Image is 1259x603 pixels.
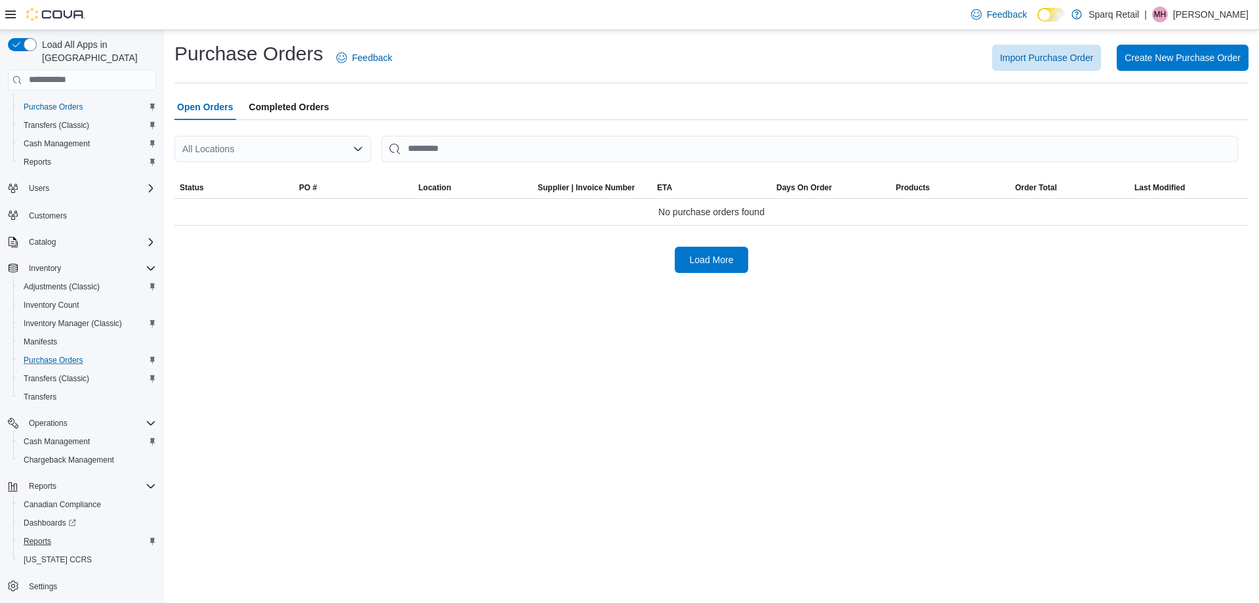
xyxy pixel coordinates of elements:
[37,38,156,64] span: Load All Apps in [GEOGRAPHIC_DATA]
[890,177,1010,198] button: Products
[24,208,72,224] a: Customers
[18,389,62,405] a: Transfers
[3,179,161,198] button: Users
[3,577,161,596] button: Settings
[1154,7,1167,22] span: MH
[3,205,161,224] button: Customers
[13,296,161,314] button: Inventory Count
[13,495,161,514] button: Canadian Compliance
[896,182,930,193] span: Products
[658,204,765,220] span: No purchase orders found
[13,98,161,116] button: Purchase Orders
[24,180,54,196] button: Users
[24,478,156,494] span: Reports
[29,211,67,221] span: Customers
[18,434,95,449] a: Cash Management
[24,554,92,565] span: [US_STATE] CCRS
[24,157,51,167] span: Reports
[18,497,106,512] a: Canadian Compliance
[18,117,156,133] span: Transfers (Classic)
[382,136,1238,162] input: This is a search bar. After typing your query, hit enter to filter the results lower in the page.
[18,533,56,549] a: Reports
[18,497,156,512] span: Canadian Compliance
[18,154,156,170] span: Reports
[652,177,771,198] button: ETA
[24,579,62,594] a: Settings
[13,153,161,171] button: Reports
[1037,8,1065,22] input: Dark Mode
[18,334,62,350] a: Manifests
[24,415,156,431] span: Operations
[24,260,156,276] span: Inventory
[18,552,156,568] span: Washington CCRS
[3,233,161,251] button: Catalog
[24,355,83,365] span: Purchase Orders
[29,183,49,194] span: Users
[418,182,451,193] div: Location
[24,518,76,528] span: Dashboards
[1152,7,1168,22] div: Maria Hartwick
[24,180,156,196] span: Users
[24,138,90,149] span: Cash Management
[18,316,127,331] a: Inventory Manager (Classic)
[18,452,119,468] a: Chargeback Management
[987,8,1027,21] span: Feedback
[18,334,156,350] span: Manifests
[966,1,1032,28] a: Feedback
[1000,51,1093,64] span: Import Purchase Order
[1015,182,1057,193] span: Order Total
[294,177,413,198] button: PO #
[24,337,57,347] span: Manifests
[18,279,156,295] span: Adjustments (Classic)
[299,182,317,193] span: PO #
[1134,182,1185,193] span: Last Modified
[13,314,161,333] button: Inventory Manager (Classic)
[174,41,323,67] h1: Purchase Orders
[1129,177,1249,198] button: Last Modified
[177,94,233,120] span: Open Orders
[18,352,156,368] span: Purchase Orders
[29,237,56,247] span: Catalog
[675,247,748,273] button: Load More
[1089,7,1139,22] p: Sparq Retail
[413,177,532,198] button: Location
[992,45,1101,71] button: Import Purchase Order
[13,351,161,369] button: Purchase Orders
[24,318,122,329] span: Inventory Manager (Classic)
[771,177,890,198] button: Days On Order
[13,369,161,388] button: Transfers (Classic)
[13,278,161,296] button: Adjustments (Classic)
[180,182,204,193] span: Status
[1117,45,1249,71] button: Create New Purchase Order
[13,135,161,153] button: Cash Management
[13,432,161,451] button: Cash Management
[352,51,392,64] span: Feedback
[18,99,156,115] span: Purchase Orders
[29,481,56,491] span: Reports
[1173,7,1249,22] p: [PERSON_NAME]
[24,415,73,431] button: Operations
[1010,177,1129,198] button: Order Total
[331,45,397,71] a: Feedback
[13,333,161,351] button: Manifests
[13,116,161,135] button: Transfers (Classic)
[24,260,66,276] button: Inventory
[13,388,161,406] button: Transfers
[24,536,51,547] span: Reports
[18,389,156,405] span: Transfers
[18,452,156,468] span: Chargeback Management
[776,182,832,193] span: Days On Order
[18,154,56,170] a: Reports
[18,533,156,549] span: Reports
[29,263,61,274] span: Inventory
[24,478,62,494] button: Reports
[538,182,635,193] span: Supplier | Invoice Number
[18,136,156,152] span: Cash Management
[18,371,156,386] span: Transfers (Classic)
[24,578,156,594] span: Settings
[24,234,61,250] button: Catalog
[353,144,363,154] button: Open list of options
[690,253,734,266] span: Load More
[1125,51,1241,64] span: Create New Purchase Order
